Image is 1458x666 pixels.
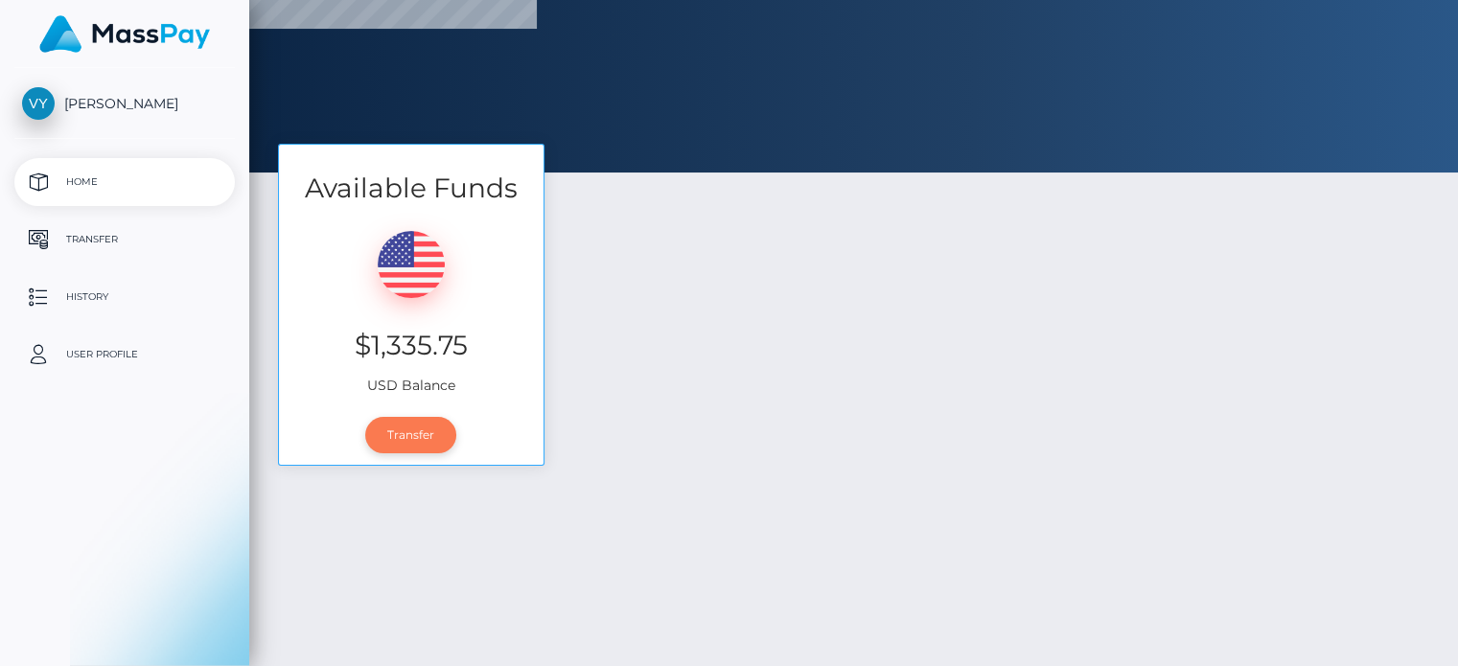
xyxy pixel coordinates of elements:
img: MassPay [39,15,210,53]
img: USD.png [378,231,445,298]
a: Transfer [14,216,235,264]
p: User Profile [22,340,227,369]
div: USD Balance [279,207,544,405]
p: Transfer [22,225,227,254]
a: Home [14,158,235,206]
a: History [14,273,235,321]
h3: $1,335.75 [293,327,529,364]
p: Home [22,168,227,196]
span: [PERSON_NAME] [14,95,235,112]
a: Transfer [365,417,456,453]
p: History [22,283,227,311]
h3: Available Funds [279,170,544,207]
a: User Profile [14,331,235,379]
